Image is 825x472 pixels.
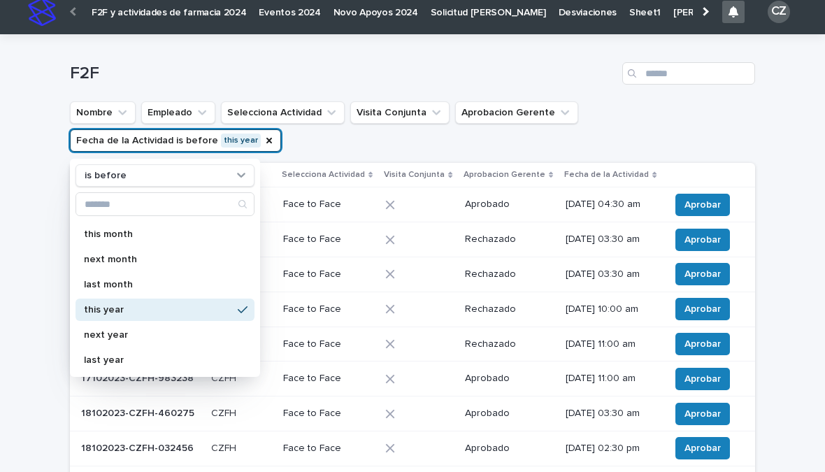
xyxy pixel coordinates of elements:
[384,167,445,183] p: Visita Conjunta
[566,338,659,350] p: [DATE] 11:00 am
[675,333,730,355] button: Aprobar
[564,167,649,183] p: Fecha de la Actividad
[684,372,721,386] span: Aprobar
[684,302,721,316] span: Aprobar
[70,64,617,84] h1: F2F
[81,440,196,455] p: 18102023-CZFH-032456
[282,167,365,183] p: Selecciona Actividad
[70,187,755,222] tr: 11102023-CZFH-55723511102023-CZFH-557235 CZFHCZFH Face to FaceAprobado[DATE] 04:30 amAprobar
[76,193,254,215] input: Search
[675,194,730,216] button: Aprobar
[70,431,755,466] tr: 18102023-CZFH-03245618102023-CZFH-032456 CZFHCZFH Face to FaceAprobado[DATE] 02:30 pmAprobar
[70,362,755,396] tr: 17102023-CZFH-98323817102023-CZFH-983238 CZFHCZFH Face to FaceAprobado[DATE] 11:00 amAprobar
[684,198,721,212] span: Aprobar
[84,305,232,315] p: this year
[566,269,659,280] p: [DATE] 03:30 am
[465,234,555,245] p: Rechazado
[675,368,730,390] button: Aprobar
[684,337,721,351] span: Aprobar
[76,192,254,216] div: Search
[84,229,232,239] p: this month
[70,129,281,152] button: Fecha de la Actividad
[84,355,232,365] p: last year
[684,407,721,421] span: Aprobar
[350,101,450,124] button: Visita Conjunta
[84,255,232,264] p: next month
[465,199,555,210] p: Aprobado
[465,269,555,280] p: Rechazado
[221,101,345,124] button: Selecciona Actividad
[283,199,375,210] p: Face to Face
[81,405,197,420] p: 18102023-CZFH-460275
[283,338,375,350] p: Face to Face
[566,443,659,455] p: [DATE] 02:30 pm
[465,303,555,315] p: Rechazado
[675,229,730,251] button: Aprobar
[211,405,239,420] p: CZFH
[566,199,659,210] p: [DATE] 04:30 am
[211,370,239,385] p: CZFH
[141,101,215,124] button: Empleado
[768,1,790,23] div: CZ
[70,292,755,327] tr: 17102023-CZFH-86748417102023-CZFH-867484 CZFHCZFH Face to FaceRechazado[DATE] 10:00 amAprobar
[622,62,755,85] input: Search
[465,408,555,420] p: Aprobado
[283,269,375,280] p: Face to Face
[283,303,375,315] p: Face to Face
[675,403,730,425] button: Aprobar
[566,373,659,385] p: [DATE] 11:00 am
[85,170,127,182] p: is before
[211,440,239,455] p: CZFH
[464,167,545,183] p: Aprobacion Gerente
[566,303,659,315] p: [DATE] 10:00 am
[455,101,578,124] button: Aprobacion Gerente
[84,280,232,289] p: last month
[566,408,659,420] p: [DATE] 03:30 am
[465,373,555,385] p: Aprobado
[675,263,730,285] button: Aprobar
[465,338,555,350] p: Rechazado
[283,373,375,385] p: Face to Face
[684,233,721,247] span: Aprobar
[566,234,659,245] p: [DATE] 03:30 am
[684,267,721,281] span: Aprobar
[84,330,232,340] p: next year
[70,327,755,362] tr: 17102023-CZFH-20662117102023-CZFH-206621 CZFHCZFH Face to FaceRechazado[DATE] 11:00 amAprobar
[283,234,375,245] p: Face to Face
[684,441,721,455] span: Aprobar
[283,443,375,455] p: Face to Face
[70,222,755,257] tr: 17102023-CZFH-67558417102023-CZFH-675584 CZFHCZFH Face to FaceRechazado[DATE] 03:30 amAprobar
[70,257,755,292] tr: 17102023-CZFH-87514817102023-CZFH-875148 CZFHCZFH Face to FaceRechazado[DATE] 03:30 amAprobar
[70,101,136,124] button: Nombre
[465,443,555,455] p: Aprobado
[675,298,730,320] button: Aprobar
[70,396,755,431] tr: 18102023-CZFH-46027518102023-CZFH-460275 CZFHCZFH Face to FaceAprobado[DATE] 03:30 amAprobar
[81,370,196,385] p: 17102023-CZFH-983238
[675,437,730,459] button: Aprobar
[283,408,375,420] p: Face to Face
